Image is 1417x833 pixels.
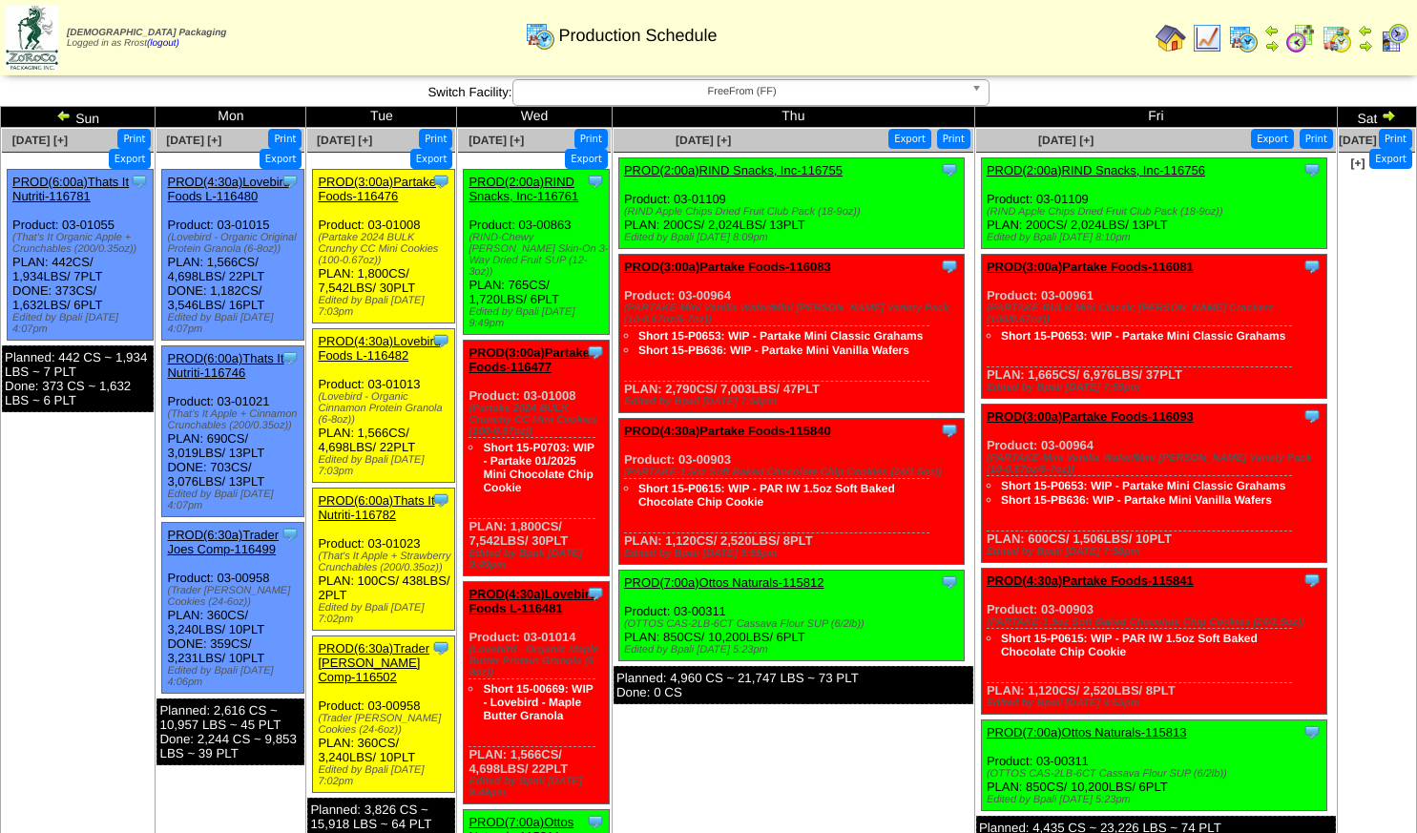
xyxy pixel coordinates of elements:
[318,454,454,477] div: Edited by Bpali [DATE] 7:03pm
[281,348,300,367] img: Tooltip
[162,346,304,517] div: Product: 03-01021 PLAN: 690CS / 3,019LBS / 13PLT DONE: 703CS / 3,076LBS / 13PLT
[8,170,154,341] div: Product: 03-01055 PLAN: 442CS / 1,934LBS / 7PLT DONE: 373CS / 1,632LBS / 6PLT
[318,764,454,787] div: Edited by Bpali [DATE] 7:02pm
[987,163,1205,177] a: PROD(2:00a)RIND Snacks, Inc-116756
[419,129,452,149] button: Print
[260,149,302,169] button: Export
[167,312,303,335] div: Edited by Bpali [DATE] 4:07pm
[1358,38,1373,53] img: arrowright.gif
[12,134,68,147] span: [DATE] [+]
[281,172,300,191] img: Tooltip
[987,409,1194,424] a: PROD(3:00a)Partake Foods-116093
[1001,493,1272,507] a: Short 15-PB636: WIP - Partake Mini Vanilla Wafers
[940,421,959,440] img: Tooltip
[167,232,303,255] div: (Lovebird - Organic Original Protein Granola (6-8oz))
[464,170,610,335] div: Product: 03-00863 PLAN: 765CS / 1,720LBS / 6PLT
[313,636,455,793] div: Product: 03-00958 PLAN: 360CS / 3,240LBS / 10PLT
[888,129,931,149] button: Export
[67,28,226,49] span: Logged in as Rrost
[167,528,279,556] a: PROD(6:30a)Trader Joes Comp-116499
[464,341,610,576] div: Product: 03-01008 PLAN: 1,800CS / 7,542LBS / 30PLT
[109,149,152,169] button: Export
[614,666,973,704] div: Planned: 4,960 CS ~ 21,747 LBS ~ 73 PLT Done: 0 CS
[1251,129,1294,149] button: Export
[987,452,1326,475] div: (PARTAKE-Mini Vanilla Wafer/Mini [PERSON_NAME] Variety Pack (10-0.67oz/6-7oz))
[624,575,824,590] a: PROD(7:00a)Ottos Naturals-115812
[318,602,454,625] div: Edited by Bpali [DATE] 7:02pm
[483,441,594,494] a: Short 15-P0703: WIP - Partake 01/2025 Mini Chocolate Chip Cookie
[12,175,129,203] a: PROD(6:00a)Thats It Nutriti-116781
[987,206,1326,218] div: (RIND Apple Chips Dried Fruit Club Pack (18-9oz))
[624,548,964,559] div: Edited by Bpali [DATE] 9:55pm
[1038,134,1094,147] a: [DATE] [+]
[987,794,1326,805] div: Edited by Bpali [DATE] 5:23pm
[618,419,964,565] div: Product: 03-00903 PLAN: 1,120CS / 2,520LBS / 8PLT
[318,391,454,426] div: (Lovebird - Organic Cinnamon Protein Granola (6-8oz))
[618,158,964,249] div: Product: 03-01109 PLAN: 200CS / 2,024LBS / 13PLT
[987,768,1326,780] div: (OTTOS CAS-2LB-6CT Cassava Flour SUP (6/2lb))
[167,585,303,608] div: (Trader [PERSON_NAME] Cookies (24-6oz))
[1358,23,1373,38] img: arrowleft.gif
[167,665,303,688] div: Edited by Bpali [DATE] 4:06pm
[1264,38,1280,53] img: arrowright.gif
[1302,571,1322,590] img: Tooltip
[469,232,609,278] div: (RIND-Chewy [PERSON_NAME] Skin-On 3-Way Dried Fruit SUP (12-3oz))
[162,523,304,694] div: Product: 03-00958 PLAN: 360CS / 3,240LBS / 10PLT DONE: 359CS / 3,231LBS / 10PLT
[469,345,589,374] a: PROD(3:00a)Partake Foods-116477
[987,232,1326,243] div: Edited by Bpali [DATE] 8:10pm
[638,344,909,357] a: Short 15-PB636: WIP - Partake Mini Vanilla Wafers
[1302,257,1322,276] img: Tooltip
[1300,129,1333,149] button: Print
[469,306,609,329] div: Edited by Bpali [DATE] 9:49pm
[1339,134,1377,170] a: [DATE] [+]
[469,587,596,615] a: PROD(4:30a)Lovebird Foods L-116481
[937,129,970,149] button: Print
[612,107,974,128] td: Thu
[940,257,959,276] img: Tooltip
[483,682,593,722] a: Short 15-00669: WIP - Lovebird - Maple Butter Granola
[147,38,179,49] a: (logout)
[117,129,151,149] button: Print
[2,345,154,412] div: Planned: 442 CS ~ 1,934 LBS ~ 7 PLT Done: 373 CS ~ 1,632 LBS ~ 6 PLT
[981,405,1326,563] div: Product: 03-00964 PLAN: 600CS / 1,506LBS / 10PLT
[281,525,300,544] img: Tooltip
[624,467,964,478] div: (PARTAKE-1.5oz Soft Baked Chocolate Chip Cookies (24/1.5oz))
[1156,23,1186,53] img: home.gif
[974,107,1337,128] td: Fri
[987,546,1326,557] div: Edited by Bpali [DATE] 7:58pm
[586,172,605,191] img: Tooltip
[565,149,608,169] button: Export
[12,232,153,255] div: (That's It Organic Apple + Crunchables (200/0.35oz))
[1285,23,1316,53] img: calendarblend.gif
[940,160,959,179] img: Tooltip
[624,232,964,243] div: Edited by Bpali [DATE] 8:09pm
[987,382,1326,393] div: Edited by Bpali [DATE] 7:59pm
[318,713,454,736] div: (Trader [PERSON_NAME] Cookies (24-6oz))
[981,569,1326,715] div: Product: 03-00903 PLAN: 1,120CS / 2,520LBS / 8PLT
[624,260,831,274] a: PROD(3:00a)Partake Foods-116083
[318,493,434,522] a: PROD(6:00a)Thats It Nutriti-116782
[676,134,731,147] span: [DATE] [+]
[624,396,964,407] div: Edited by Bpali [DATE] 7:58pm
[469,403,609,437] div: (Partake 2024 BULK Crunchy CC Mini Cookies (100-0.67oz))
[317,134,372,147] a: [DATE] [+]
[1001,329,1286,343] a: Short 15-P0653: WIP - Partake Mini Classic Grahams
[1379,129,1412,149] button: Print
[521,80,964,103] span: FreeFrom (FF)
[167,351,283,380] a: PROD(6:00a)Thats It Nutriti-116746
[12,312,153,335] div: Edited by Bpali [DATE] 4:07pm
[987,260,1194,274] a: PROD(3:00a)Partake Foods-116081
[167,408,303,431] div: (That's It Apple + Cinnamon Crunchables (200/0.35oz))
[586,343,605,362] img: Tooltip
[624,424,831,438] a: PROD(4:30a)Partake Foods-115840
[318,334,441,363] a: PROD(4:30a)Lovebird Foods L-116482
[618,255,964,413] div: Product: 03-00964 PLAN: 2,790CS / 7,003LBS / 47PLT
[1264,23,1280,38] img: arrowleft.gif
[1001,632,1258,658] a: Short 15-P0615: WIP - PAR IW 1.5oz Soft Baked Chocolate Chip Cookie
[167,489,303,511] div: Edited by Bpali [DATE] 4:07pm
[1322,23,1352,53] img: calendarinout.gif
[624,206,964,218] div: (RIND Apple Chips Dried Fruit Club Pack (18-9oz))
